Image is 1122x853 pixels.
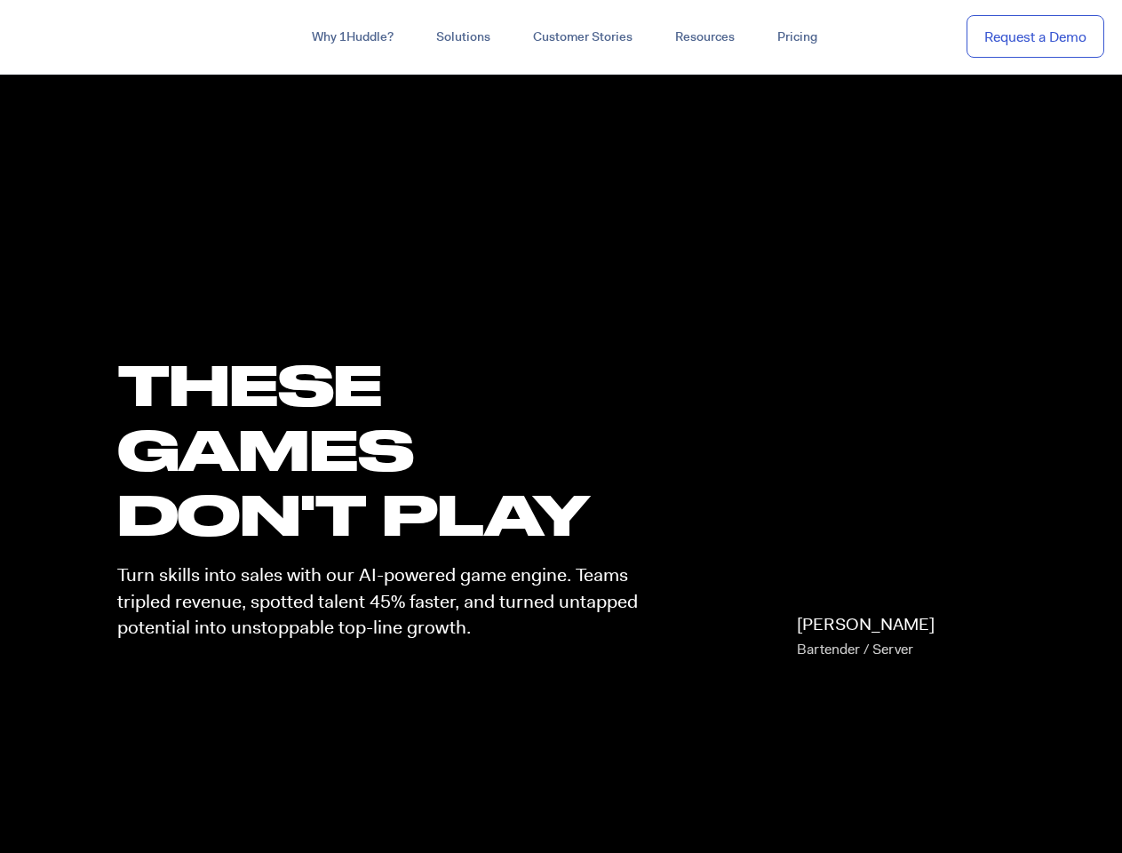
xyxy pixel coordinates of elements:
[756,21,839,53] a: Pricing
[512,21,654,53] a: Customer Stories
[654,21,756,53] a: Resources
[797,640,913,658] span: Bartender / Server
[117,352,654,547] h1: these GAMES DON'T PLAY
[415,21,512,53] a: Solutions
[967,15,1104,59] a: Request a Demo
[797,612,935,662] p: [PERSON_NAME]
[290,21,415,53] a: Why 1Huddle?
[18,20,145,53] img: ...
[117,562,654,641] p: Turn skills into sales with our AI-powered game engine. Teams tripled revenue, spotted talent 45%...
